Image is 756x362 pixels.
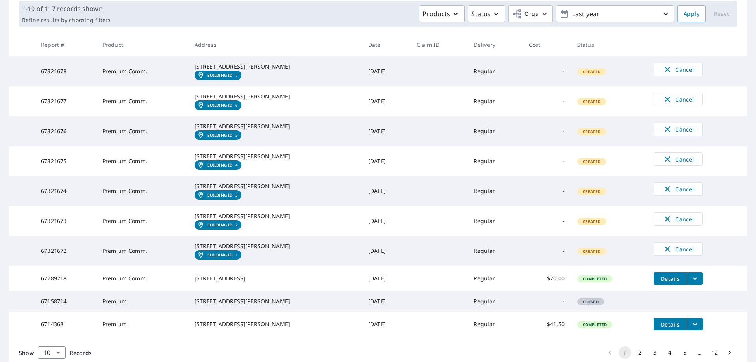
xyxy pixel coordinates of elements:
div: [STREET_ADDRESS][PERSON_NAME] [195,152,356,160]
td: Regular [467,206,523,236]
td: Regular [467,56,523,86]
span: Orgs [512,9,538,19]
p: Status [471,9,491,19]
button: Apply [677,5,706,22]
td: - [523,206,571,236]
td: 67321675 [35,146,96,176]
div: [STREET_ADDRESS][PERSON_NAME] [195,320,356,328]
td: 67321677 [35,86,96,116]
td: Premium [96,312,188,337]
div: [STREET_ADDRESS][PERSON_NAME] [195,123,356,130]
td: Regular [467,236,523,266]
em: Building ID [207,193,233,197]
td: Premium Comm. [96,146,188,176]
td: Premium Comm. [96,266,188,291]
td: Regular [467,116,523,146]
button: Cancel [654,152,703,166]
a: Building ID7 [195,71,241,80]
button: Cancel [654,182,703,196]
button: Go to page 5 [678,346,691,359]
th: Delivery [467,33,523,56]
span: Created [578,249,605,254]
td: 67321674 [35,176,96,206]
button: Status [468,5,505,22]
span: Cancel [662,124,695,134]
button: Cancel [654,93,703,106]
button: detailsBtn-67289218 [654,272,687,285]
td: Regular [467,176,523,206]
td: [DATE] [362,176,410,206]
span: Show [19,349,34,356]
button: page 1 [619,346,631,359]
a: Building ID2 [195,220,241,230]
td: [DATE] [362,116,410,146]
td: [DATE] [362,56,410,86]
span: Created [578,99,605,104]
nav: pagination navigation [602,346,737,359]
span: Details [658,275,682,282]
span: Closed [578,299,603,304]
td: Premium [96,291,188,312]
th: Product [96,33,188,56]
td: - [523,291,571,312]
span: Created [578,159,605,164]
td: Premium Comm. [96,86,188,116]
td: Regular [467,312,523,337]
a: Building ID1 [195,250,241,260]
div: [STREET_ADDRESS][PERSON_NAME] [195,182,356,190]
button: filesDropdownBtn-67143681 [687,318,703,330]
em: Building ID [207,103,233,108]
button: Cancel [654,63,703,76]
div: [STREET_ADDRESS][PERSON_NAME] [195,242,356,250]
td: [DATE] [362,236,410,266]
td: [DATE] [362,86,410,116]
td: Regular [467,86,523,116]
td: [DATE] [362,291,410,312]
button: Go to page 4 [663,346,676,359]
td: - [523,86,571,116]
button: Go to page 3 [649,346,661,359]
p: Last year [569,7,661,21]
th: Report # [35,33,96,56]
th: Status [571,33,647,56]
span: Created [578,219,605,224]
span: Details [658,321,682,328]
th: Address [188,33,362,56]
button: Go to page 2 [634,346,646,359]
td: Regular [467,266,523,291]
td: 67321676 [35,116,96,146]
span: Cancel [662,184,695,194]
td: Regular [467,146,523,176]
th: Cost [523,33,571,56]
th: Claim ID [410,33,467,56]
span: Created [578,129,605,134]
td: 67321678 [35,56,96,86]
a: Building ID6 [195,100,241,110]
button: detailsBtn-67143681 [654,318,687,330]
td: - [523,56,571,86]
td: Premium Comm. [96,236,188,266]
td: 67289218 [35,266,96,291]
button: Products [419,5,465,22]
th: Date [362,33,410,56]
button: filesDropdownBtn-67289218 [687,272,703,285]
td: - [523,146,571,176]
td: $41.50 [523,312,571,337]
div: [STREET_ADDRESS][PERSON_NAME] [195,212,356,220]
td: 67158714 [35,291,96,312]
span: Created [578,189,605,194]
td: - [523,116,571,146]
span: Cancel [662,95,695,104]
em: Building ID [207,252,233,257]
td: $70.00 [523,266,571,291]
td: Premium Comm. [96,176,188,206]
div: … [693,349,706,356]
td: Regular [467,291,523,312]
div: Show 10 records [38,346,66,359]
span: Cancel [662,154,695,164]
p: 1-10 of 117 records shown [22,4,111,13]
span: Cancel [662,65,695,74]
div: [STREET_ADDRESS][PERSON_NAME] [195,297,356,305]
em: Building ID [207,223,233,227]
td: - [523,176,571,206]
